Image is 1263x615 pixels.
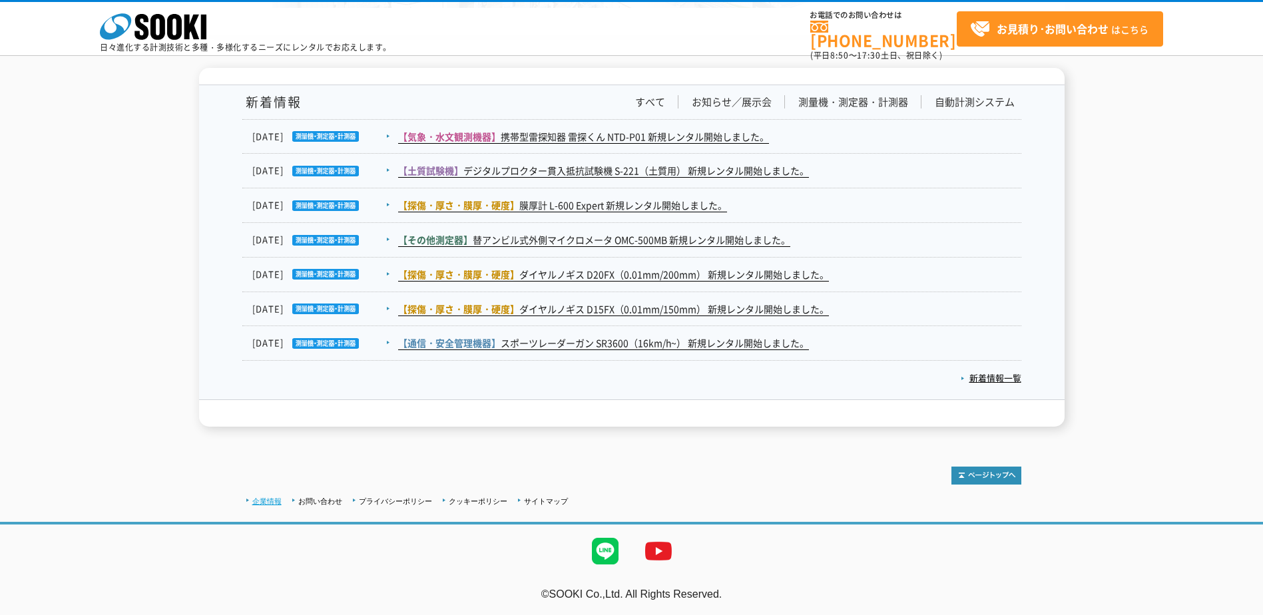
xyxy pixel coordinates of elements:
[284,269,359,280] img: 測量機・測定器・計測器
[398,268,829,282] a: 【探傷・厚さ・膜厚・硬度】ダイヤルノギス D20FX（0.01mm/200mm） 新規レンタル開始しました。
[100,43,391,51] p: 日々進化する計測技術と多種・多様化するニーズにレンタルでお応えします。
[359,497,432,505] a: プライバシーポリシー
[398,302,829,316] a: 【探傷・厚さ・膜厚・硬度】ダイヤルノギス D15FX（0.01mm/150mm） 新規レンタル開始しました。
[961,371,1021,384] a: 新着情報一覧
[284,304,359,314] img: 測量機・測定器・計測器
[398,130,501,143] span: 【気象・水文観測機器】
[252,268,397,282] dt: [DATE]
[857,49,881,61] span: 17:30
[398,233,790,247] a: 【その他測定器】替アンビル式外側マイクロメータ OMC-500MB 新規レンタル開始しました。
[284,338,359,349] img: 測量機・測定器・計測器
[398,233,473,246] span: 【その他測定器】
[970,19,1148,39] span: はこちら
[830,49,849,61] span: 8:50
[810,21,957,48] a: [PHONE_NUMBER]
[298,497,342,505] a: お問い合わせ
[632,524,685,578] img: YouTube
[398,198,727,212] a: 【探傷・厚さ・膜厚・硬度】膜厚計 L-600 Expert 新規レンタル開始しました。
[252,497,282,505] a: 企業情報
[798,95,908,109] a: 測量機・測定器・計測器
[810,49,942,61] span: (平日 ～ 土日、祝日除く)
[252,164,397,178] dt: [DATE]
[524,497,568,505] a: サイトマップ
[398,198,519,212] span: 【探傷・厚さ・膜厚・硬度】
[935,95,1015,109] a: 自動計測システム
[284,200,359,211] img: 測量機・測定器・計測器
[284,166,359,176] img: 測量機・測定器・計測器
[997,21,1109,37] strong: お見積り･お問い合わせ
[810,11,957,19] span: お電話でのお問い合わせは
[449,497,507,505] a: クッキーポリシー
[398,336,809,350] a: 【通信・安全管理機器】スポーツレーダーガン SR3600（16km/h~） 新規レンタル開始しました。
[398,164,463,177] span: 【土質試験機】
[398,164,809,178] a: 【土質試験機】デジタルプロクター貫入抵抗試験機 S-221（土質用） 新規レンタル開始しました。
[635,95,665,109] a: すべて
[252,198,397,212] dt: [DATE]
[398,268,519,281] span: 【探傷・厚さ・膜厚・硬度】
[579,524,632,578] img: LINE
[692,95,772,109] a: お知らせ／展示会
[957,11,1163,47] a: お見積り･お問い合わせはこちら
[398,130,769,144] a: 【気象・水文観測機器】携帯型雷探知器 雷探くん NTD-P01 新規レンタル開始しました。
[252,302,397,316] dt: [DATE]
[398,336,501,349] span: 【通信・安全管理機器】
[252,336,397,350] dt: [DATE]
[951,467,1021,485] img: トップページへ
[398,302,519,315] span: 【探傷・厚さ・膜厚・硬度】
[284,131,359,142] img: 測量機・測定器・計測器
[252,130,397,144] dt: [DATE]
[1212,602,1263,613] a: テストMail
[284,235,359,246] img: 測量機・測定器・計測器
[242,95,302,109] h1: 新着情報
[252,233,397,247] dt: [DATE]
